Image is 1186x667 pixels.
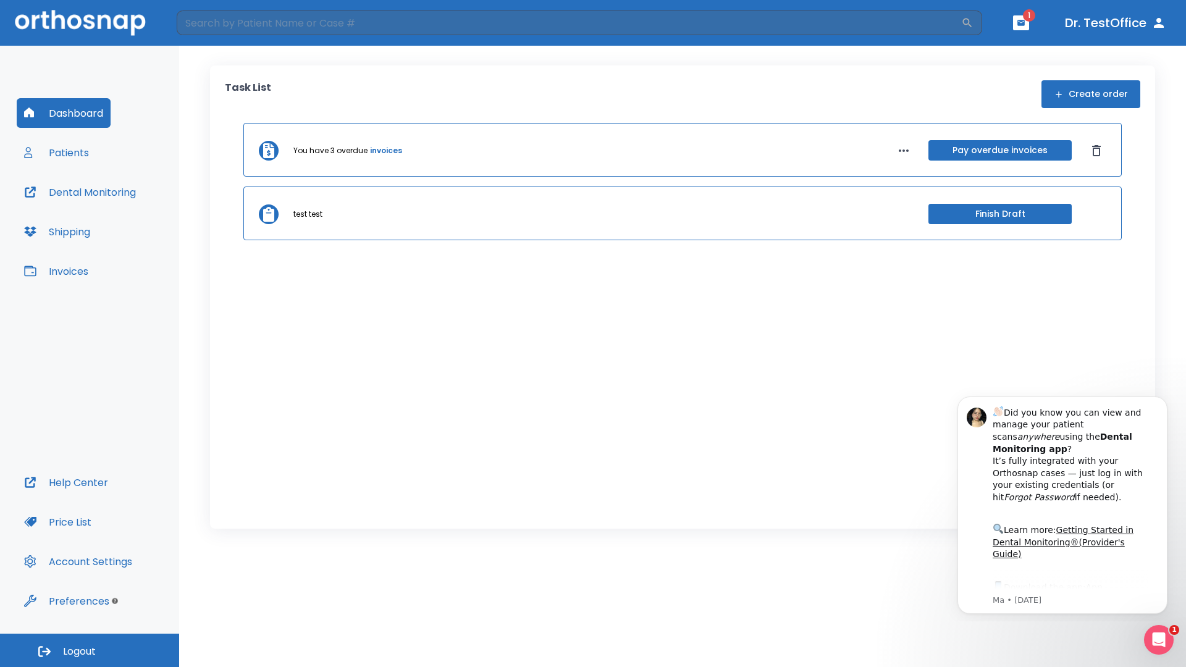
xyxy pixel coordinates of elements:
[63,645,96,658] span: Logout
[209,19,219,29] button: Dismiss notification
[177,10,961,35] input: Search by Patient Name or Case #
[1169,625,1179,635] span: 1
[293,209,322,220] p: test test
[225,80,271,108] p: Task List
[17,586,117,616] button: Preferences
[293,145,368,156] p: You have 3 overdue
[1023,9,1035,22] span: 1
[54,194,209,257] div: Download the app: | ​ Let us know if you need help getting started!
[15,10,146,35] img: Orthosnap
[1144,625,1174,655] iframe: Intercom live chat
[1041,80,1140,108] button: Create order
[17,177,143,207] button: Dental Monitoring
[17,138,96,167] button: Patients
[939,385,1186,621] iframe: Intercom notifications message
[1060,12,1171,34] button: Dr. TestOffice
[54,197,164,219] a: App Store
[17,98,111,128] button: Dashboard
[928,140,1072,161] button: Pay overdue invoices
[54,209,209,220] p: Message from Ma, sent 8w ago
[17,256,96,286] button: Invoices
[109,595,120,606] div: Tooltip anchor
[1087,141,1106,161] button: Dismiss
[17,468,116,497] button: Help Center
[17,217,98,246] button: Shipping
[17,507,99,537] button: Price List
[17,547,140,576] button: Account Settings
[928,204,1072,224] button: Finish Draft
[370,145,402,156] a: invoices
